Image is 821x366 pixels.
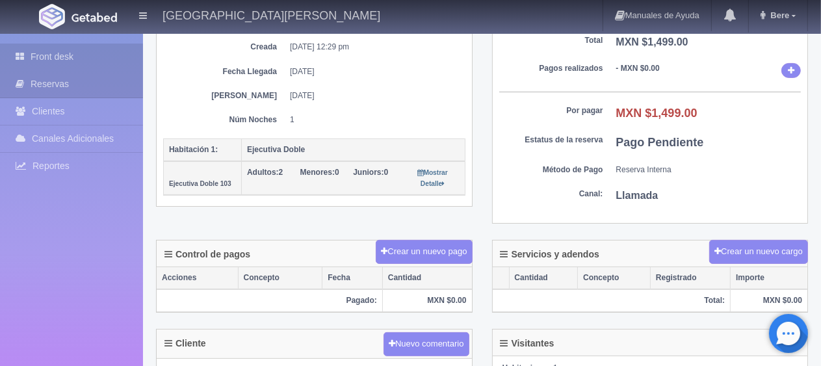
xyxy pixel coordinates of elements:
button: Nuevo comentario [384,332,469,356]
b: MXN $1,499.00 [616,107,697,120]
span: 2 [247,168,283,177]
dt: Creada [173,42,277,53]
small: Mostrar Detalle [418,169,448,187]
dd: [DATE] 12:29 pm [290,42,456,53]
dt: Estatus de la reserva [499,135,603,146]
dt: Total [499,35,603,46]
dt: Fecha Llegada [173,66,277,77]
dt: Por pagar [499,105,603,116]
th: MXN $0.00 [382,289,471,312]
th: Cantidad [382,267,471,289]
button: Crear un nuevo cargo [709,240,808,264]
b: - MXN $0.00 [616,64,660,73]
span: 0 [300,168,339,177]
th: MXN $0.00 [731,289,807,312]
th: Acciones [157,267,238,289]
dt: Método de Pago [499,164,603,176]
strong: Menores: [300,168,335,177]
button: Crear un nuevo pago [376,240,472,264]
img: Getabed [72,12,117,22]
b: Llamada [616,190,658,201]
th: Concepto [578,267,651,289]
h4: Control de pagos [164,250,250,259]
th: Importe [731,267,807,289]
b: Pago Pendiente [616,136,704,149]
b: MXN $1,499.00 [616,36,688,47]
strong: Juniors: [353,168,384,177]
strong: Adultos: [247,168,279,177]
th: Pagado: [157,289,382,312]
dd: Reserva Interna [616,164,801,176]
dt: Canal: [499,189,603,200]
th: Fecha [322,267,383,289]
dd: [DATE] [290,66,456,77]
dt: Pagos realizados [499,63,603,74]
th: Cantidad [509,267,578,289]
span: Bere [767,10,789,20]
dd: 1 [290,114,456,125]
small: Ejecutiva Doble 103 [169,180,231,187]
span: 0 [353,168,388,177]
dt: Núm Noches [173,114,277,125]
b: Habitación 1: [169,145,218,154]
dt: [PERSON_NAME] [173,90,277,101]
th: Total: [493,289,731,312]
th: Concepto [238,267,322,289]
h4: Cliente [164,339,206,348]
h4: Servicios y adendos [501,250,599,259]
h4: [GEOGRAPHIC_DATA][PERSON_NAME] [163,7,380,23]
a: Mostrar Detalle [418,168,448,188]
h4: Visitantes [501,339,554,348]
th: Ejecutiva Doble [242,138,465,161]
th: Registrado [650,267,730,289]
dd: [DATE] [290,90,456,101]
img: Getabed [39,4,65,29]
